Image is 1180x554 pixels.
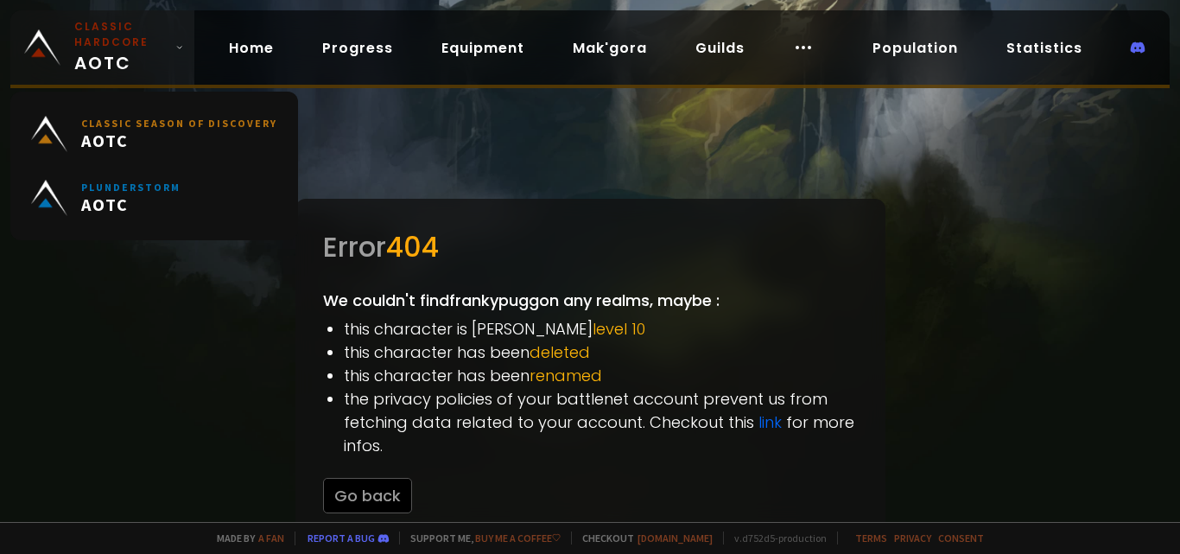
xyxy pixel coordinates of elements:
span: Checkout [571,532,713,544]
span: 404 [386,227,439,266]
a: [DOMAIN_NAME] [638,532,713,544]
span: level 10 [593,318,645,340]
a: Statistics [993,30,1096,66]
a: Terms [855,532,887,544]
span: deleted [530,341,590,363]
span: AOTC [74,19,168,76]
a: Equipment [428,30,538,66]
a: Classic HardcoreAOTC [10,10,194,85]
span: AOTC [81,130,277,151]
span: renamed [530,365,602,386]
a: Consent [938,532,984,544]
a: Buy me a coffee [475,532,561,544]
small: Classic Hardcore [74,19,168,50]
a: Progress [308,30,407,66]
div: We couldn't find frankypugg on any realms, maybe : [295,199,885,541]
a: Mak'gora [559,30,661,66]
span: Support me, [399,532,561,544]
div: Error [323,226,858,268]
li: this character has been [344,341,858,364]
li: this character has been [344,364,858,387]
a: Classic Season of DiscoveryAOTC [21,102,288,166]
a: Report a bug [308,532,375,544]
a: link [758,411,782,433]
a: Guilds [682,30,758,66]
small: Classic Season of Discovery [81,117,277,130]
small: Plunderstorm [81,181,181,194]
li: the privacy policies of your battlenet account prevent us from fetching data related to your acco... [344,387,858,457]
span: Made by [206,532,284,544]
a: PlunderstormAOTC [21,166,288,230]
li: this character is [PERSON_NAME] [344,317,858,341]
span: AOTC [81,194,181,215]
a: Population [859,30,972,66]
button: Go back [323,478,412,513]
a: Go back [323,485,412,506]
a: a fan [258,532,284,544]
a: Privacy [894,532,931,544]
span: v. d752d5 - production [723,532,827,544]
a: Home [215,30,288,66]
